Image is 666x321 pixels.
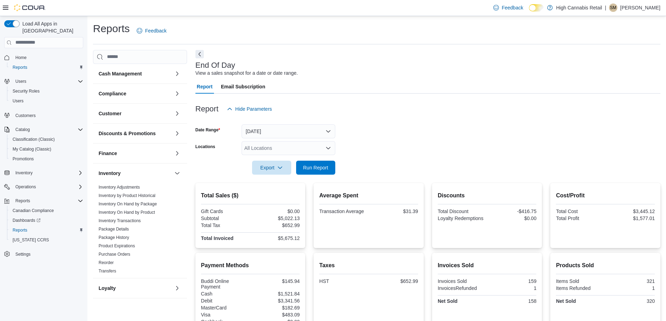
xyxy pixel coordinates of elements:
button: Users [1,76,86,86]
h1: Reports [93,22,130,36]
span: Customers [13,111,83,119]
button: Next [195,50,204,58]
div: $182.69 [252,305,300,311]
a: Feedback [134,24,169,38]
button: Inventory [173,169,181,177]
span: Reports [13,65,27,70]
a: Dashboards [7,216,86,225]
h3: Customer [99,110,121,117]
span: Customers [15,113,36,118]
input: Dark Mode [529,4,544,12]
span: Canadian Compliance [13,208,54,213]
a: [US_STATE] CCRS [10,236,52,244]
a: Package Details [99,227,129,232]
span: Security Roles [10,87,83,95]
span: Reports [13,197,83,205]
span: Feedback [502,4,523,11]
div: $652.99 [370,278,418,284]
button: Finance [99,150,172,157]
button: [US_STATE] CCRS [7,235,86,245]
span: Inventory Adjustments [99,184,140,190]
span: Users [15,79,26,84]
div: 159 [488,278,536,284]
h2: Total Sales ($) [201,191,300,200]
h2: Cost/Profit [556,191,655,200]
span: Operations [15,184,36,190]
button: Operations [1,182,86,192]
h2: Average Spent [319,191,418,200]
div: MasterCard [201,305,249,311]
a: Canadian Compliance [10,206,57,215]
a: Package History [99,235,129,240]
span: Promotions [13,156,34,162]
button: Security Roles [7,86,86,96]
h2: Invoices Sold [438,261,537,270]
div: -$416.75 [488,209,536,214]
span: Load All Apps in [GEOGRAPHIC_DATA] [20,20,83,34]
button: Catalog [1,125,86,134]
strong: Total Invoiced [201,235,234,241]
span: Email Subscription [221,80,265,94]
div: Transaction Average [319,209,367,214]
a: My Catalog (Classic) [10,145,54,153]
span: Feedback [145,27,166,34]
div: $3,445.12 [607,209,655,214]
div: $1,521.84 [252,291,300,297]
div: Cash [201,291,249,297]
span: Inventory [15,170,33,176]
h2: Discounts [438,191,537,200]
button: Loyalty [173,284,181,292]
span: Users [13,77,83,86]
div: 1 [607,285,655,291]
button: Reports [7,63,86,72]
button: Customer [99,110,172,117]
div: Total Discount [438,209,486,214]
div: $5,022.13 [252,216,300,221]
button: Users [7,96,86,106]
span: Export [256,161,287,175]
button: Classification (Classic) [7,134,86,144]
span: Dashboards [13,218,41,223]
span: Home [13,53,83,62]
p: [PERSON_NAME] [620,3,660,12]
h3: Finance [99,150,117,157]
div: Total Cost [556,209,604,214]
a: Reports [10,63,30,72]
button: Settings [1,249,86,259]
span: Hide Parameters [235,105,272,112]
a: Inventory by Product Historical [99,193,156,198]
span: Promotions [10,155,83,163]
button: Operations [13,183,39,191]
a: Reorder [99,260,114,265]
button: Cash Management [99,70,172,77]
span: Users [10,97,83,105]
h3: Discounts & Promotions [99,130,156,137]
button: Cash Management [173,70,181,78]
button: Finance [173,149,181,158]
button: Users [13,77,29,86]
h2: Payment Methods [201,261,300,270]
button: Inventory [13,169,35,177]
div: $0.00 [252,209,300,214]
div: Visa [201,312,249,318]
a: Purchase Orders [99,252,130,257]
div: Stacey Marsolais [609,3,617,12]
span: Inventory [13,169,83,177]
h3: End Of Day [195,61,235,70]
button: Reports [1,196,86,206]
div: Loyalty Redemptions [438,216,486,221]
div: HST [319,278,367,284]
span: Catalog [15,127,30,132]
div: Total Profit [556,216,604,221]
button: Loyalty [99,285,172,292]
div: 158 [488,298,536,304]
h3: Inventory [99,170,121,177]
div: $145.94 [252,278,300,284]
button: Reports [13,197,33,205]
a: Settings [13,250,33,258]
button: Hide Parameters [224,102,275,116]
a: Dashboards [10,216,43,225]
div: Gift Cards [201,209,249,214]
span: Reports [10,226,83,234]
span: My Catalog (Classic) [13,146,51,152]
